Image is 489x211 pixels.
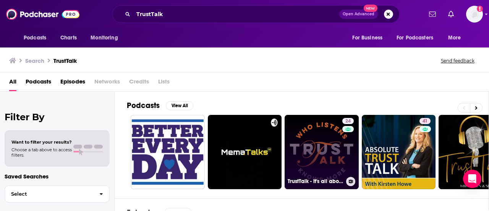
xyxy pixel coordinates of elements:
svg: Add a profile image [477,6,483,12]
button: open menu [347,31,392,45]
span: Open Advanced [343,12,374,16]
p: Saved Searches [5,173,110,180]
button: Select [5,185,110,203]
button: Show profile menu [466,6,483,23]
a: 24 [342,118,354,124]
span: New [364,5,377,12]
h3: TrustTalk [53,57,77,64]
a: 41 [419,118,431,124]
a: Episodes [60,75,85,91]
button: Open AdvancedNew [339,10,378,19]
input: Search podcasts, credits, & more... [133,8,339,20]
span: For Business [352,33,382,43]
span: Credits [129,75,149,91]
button: open menu [392,31,444,45]
a: 24TrustTalk - It's all about Trust [285,115,359,189]
span: Choose a tab above to access filters. [11,147,72,158]
span: 41 [423,118,427,125]
span: Charts [60,33,77,43]
h3: Search [25,57,44,64]
div: Search podcasts, credits, & more... [112,5,400,23]
a: 41 [362,115,436,189]
img: User Profile [466,6,483,23]
a: Show notifications dropdown [445,8,457,21]
span: Lists [158,75,170,91]
a: Podcasts [26,75,51,91]
span: More [448,33,461,43]
a: Show notifications dropdown [426,8,439,21]
button: Send feedback [439,57,477,64]
span: Networks [94,75,120,91]
button: open menu [85,31,128,45]
a: All [9,75,16,91]
span: Monitoring [91,33,118,43]
button: open menu [443,31,471,45]
button: open menu [18,31,56,45]
span: Logged in as calellac [466,6,483,23]
h2: Filter By [5,111,110,123]
a: Charts [55,31,81,45]
h3: TrustTalk - It's all about Trust [288,178,343,185]
img: Podchaser - Follow, Share and Rate Podcasts [6,7,79,21]
span: Want to filter your results? [11,139,72,145]
button: View All [166,101,193,110]
div: Open Intercom Messenger [463,170,481,188]
span: For Podcasters [397,33,433,43]
span: Podcasts [24,33,46,43]
span: 24 [345,118,351,125]
h2: Podcasts [127,101,160,110]
a: PodcastsView All [127,101,193,110]
span: Select [5,191,93,196]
